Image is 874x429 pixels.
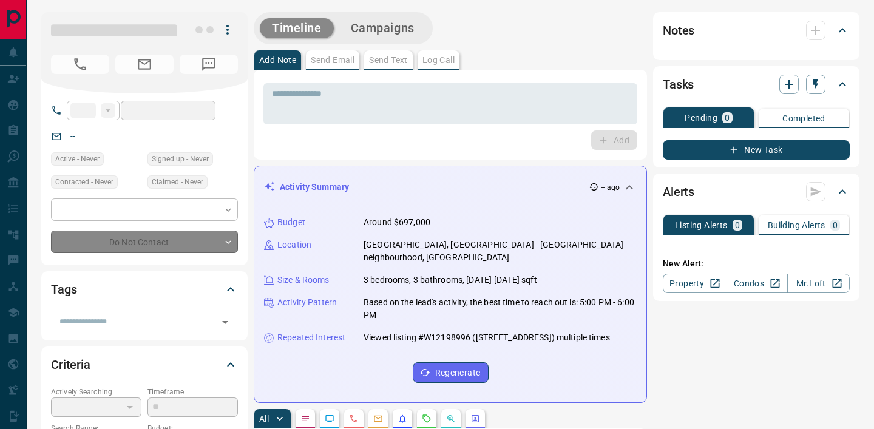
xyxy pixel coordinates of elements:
[180,55,238,74] span: No Number
[364,274,537,286] p: 3 bedrooms, 3 bathrooms, [DATE]-[DATE] sqft
[470,414,480,424] svg: Agent Actions
[663,140,850,160] button: New Task
[70,131,75,141] a: --
[735,221,740,229] p: 0
[264,176,637,198] div: Activity Summary-- ago
[115,55,174,74] span: No Email
[782,114,825,123] p: Completed
[373,414,383,424] svg: Emails
[413,362,489,383] button: Regenerate
[277,238,311,251] p: Location
[152,176,203,188] span: Claimed - Never
[768,221,825,229] p: Building Alerts
[663,182,694,201] h2: Alerts
[277,296,337,309] p: Activity Pattern
[260,18,334,38] button: Timeline
[325,414,334,424] svg: Lead Browsing Activity
[51,231,238,253] div: Do Not Contact
[55,176,113,188] span: Contacted - Never
[787,274,850,293] a: Mr.Loft
[51,355,90,374] h2: Criteria
[364,331,610,344] p: Viewed listing #W12198996 ([STREET_ADDRESS]) multiple times
[51,387,141,397] p: Actively Searching:
[51,350,238,379] div: Criteria
[685,113,717,122] p: Pending
[833,221,838,229] p: 0
[349,414,359,424] svg: Calls
[364,216,430,229] p: Around $697,000
[259,56,296,64] p: Add Note
[398,414,407,424] svg: Listing Alerts
[446,414,456,424] svg: Opportunities
[339,18,427,38] button: Campaigns
[663,75,694,94] h2: Tasks
[55,153,100,165] span: Active - Never
[601,182,620,193] p: -- ago
[675,221,728,229] p: Listing Alerts
[364,296,637,322] p: Based on the lead's activity, the best time to reach out is: 5:00 PM - 6:00 PM
[663,274,725,293] a: Property
[663,70,850,99] div: Tasks
[147,387,238,397] p: Timeframe:
[277,216,305,229] p: Budget
[663,21,694,40] h2: Notes
[217,314,234,331] button: Open
[152,153,209,165] span: Signed up - Never
[663,16,850,45] div: Notes
[259,414,269,423] p: All
[277,274,330,286] p: Size & Rooms
[277,331,345,344] p: Repeated Interest
[422,414,432,424] svg: Requests
[51,275,238,304] div: Tags
[725,274,787,293] a: Condos
[280,181,349,194] p: Activity Summary
[300,414,310,424] svg: Notes
[663,177,850,206] div: Alerts
[725,113,730,122] p: 0
[663,257,850,270] p: New Alert:
[51,280,76,299] h2: Tags
[364,238,637,264] p: [GEOGRAPHIC_DATA], [GEOGRAPHIC_DATA] - [GEOGRAPHIC_DATA] neighbourhood, [GEOGRAPHIC_DATA]
[51,55,109,74] span: No Number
